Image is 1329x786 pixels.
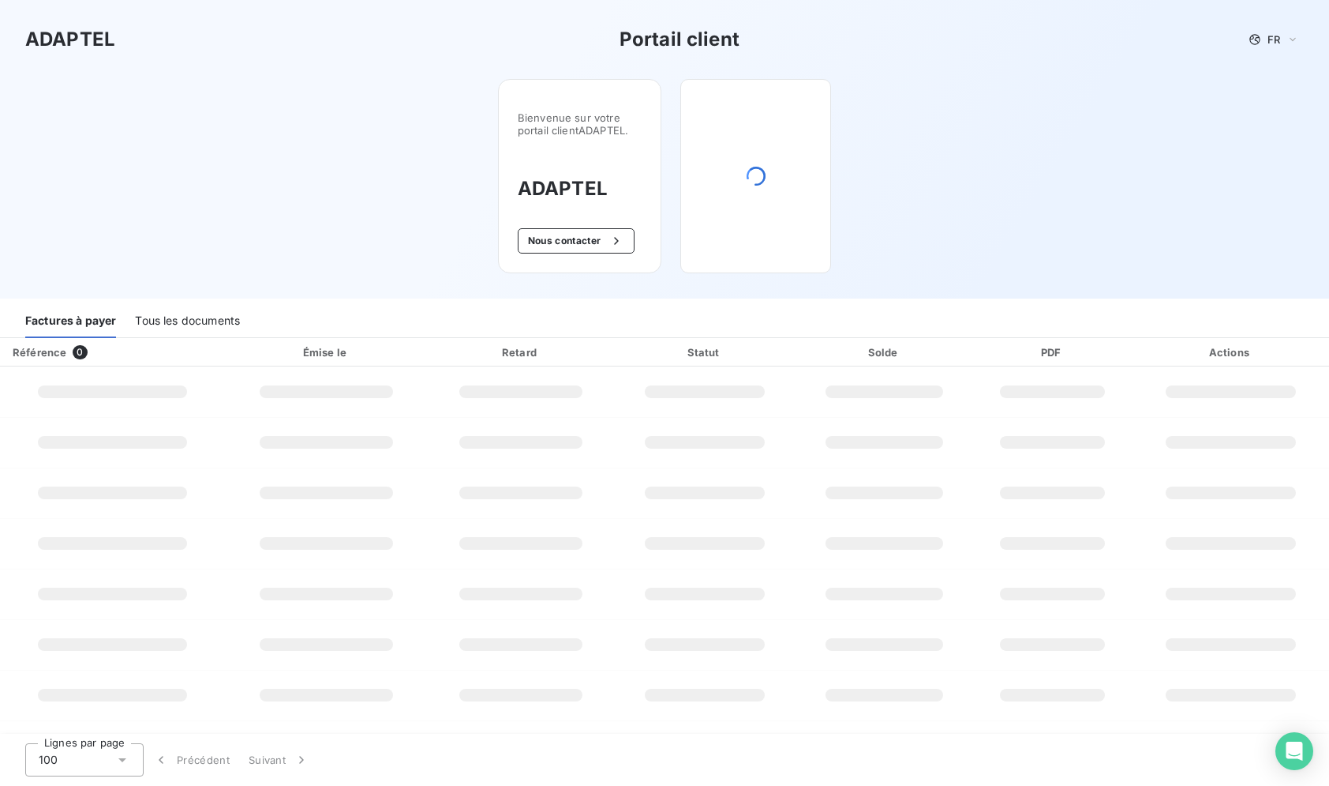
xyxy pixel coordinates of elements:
div: Émise le [228,344,425,360]
button: Nous contacter [518,228,635,254]
span: Bienvenue sur votre portail client ADAPTEL . [518,111,642,137]
span: FR [1267,33,1280,46]
div: Tous les documents [135,305,240,338]
span: 0 [73,345,87,359]
button: Précédent [144,743,239,777]
button: Suivant [239,743,319,777]
span: 100 [39,752,58,768]
div: Retard [431,344,611,360]
div: Factures à payer [25,305,116,338]
div: Actions [1136,344,1326,360]
div: Solde [799,344,970,360]
h3: ADAPTEL [518,175,642,203]
div: Référence [13,346,66,359]
div: Statut [617,344,792,360]
h3: Portail client [620,25,739,54]
h3: ADAPTEL [25,25,115,54]
div: PDF [976,344,1129,360]
div: Open Intercom Messenger [1275,732,1313,770]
